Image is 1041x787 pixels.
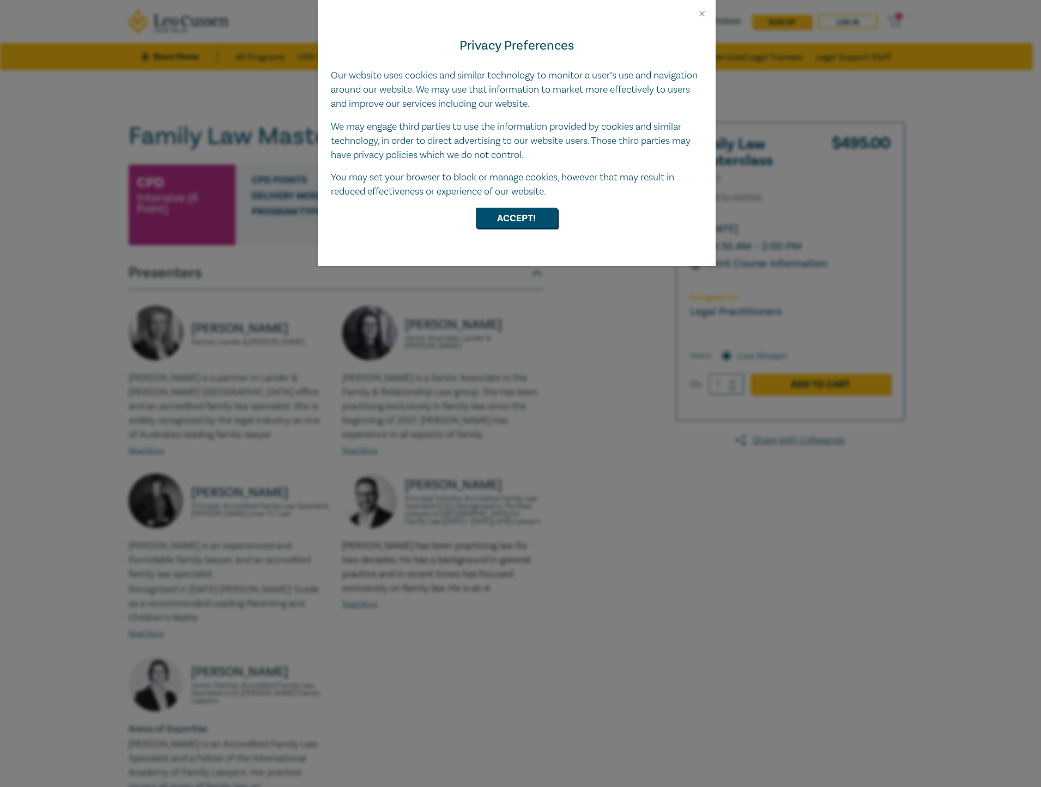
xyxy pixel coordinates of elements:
button: Accept! [476,208,558,228]
p: Our website uses cookies and similar technology to monitor a user’s use and navigation around our... [331,69,703,111]
p: You may set your browser to block or manage cookies, however that may result in reduced effective... [331,171,703,199]
h4: Privacy Preferences [331,36,703,56]
p: We may engage third parties to use the information provided by cookies and similar technology, in... [331,120,703,162]
button: Close [697,9,707,19]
